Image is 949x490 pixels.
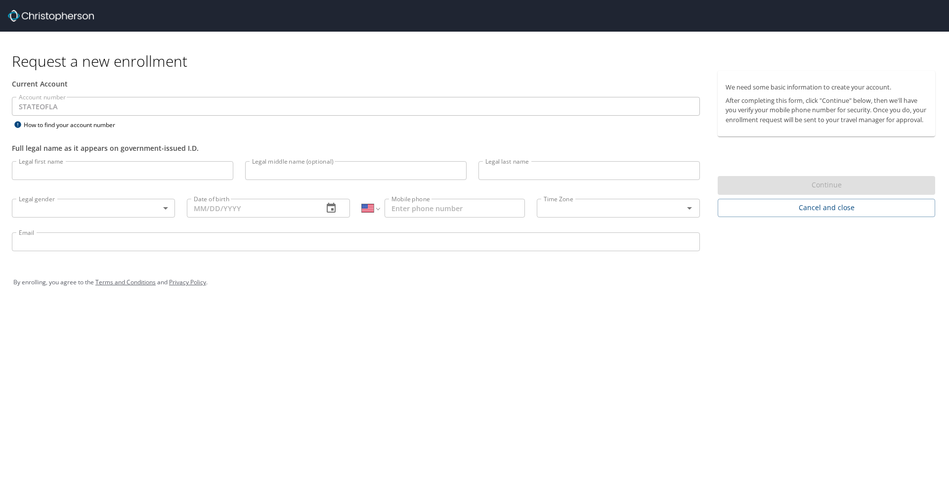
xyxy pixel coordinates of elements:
span: Cancel and close [726,202,927,214]
button: Open [683,201,696,215]
button: Cancel and close [718,199,935,217]
h1: Request a new enrollment [12,51,943,71]
div: By enrolling, you agree to the and . [13,270,936,295]
div: Current Account [12,79,700,89]
div: ​ [12,199,175,218]
input: MM/DD/YYYY [187,199,315,218]
div: How to find your account number [12,119,135,131]
input: Enter phone number [385,199,525,218]
p: We need some basic information to create your account. [726,83,927,92]
div: Full legal name as it appears on government-issued I.D. [12,143,700,153]
img: cbt logo [8,10,94,22]
p: After completing this form, click "Continue" below, then we'll have you verify your mobile phone ... [726,96,927,125]
a: Terms and Conditions [95,278,156,286]
a: Privacy Policy [169,278,206,286]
